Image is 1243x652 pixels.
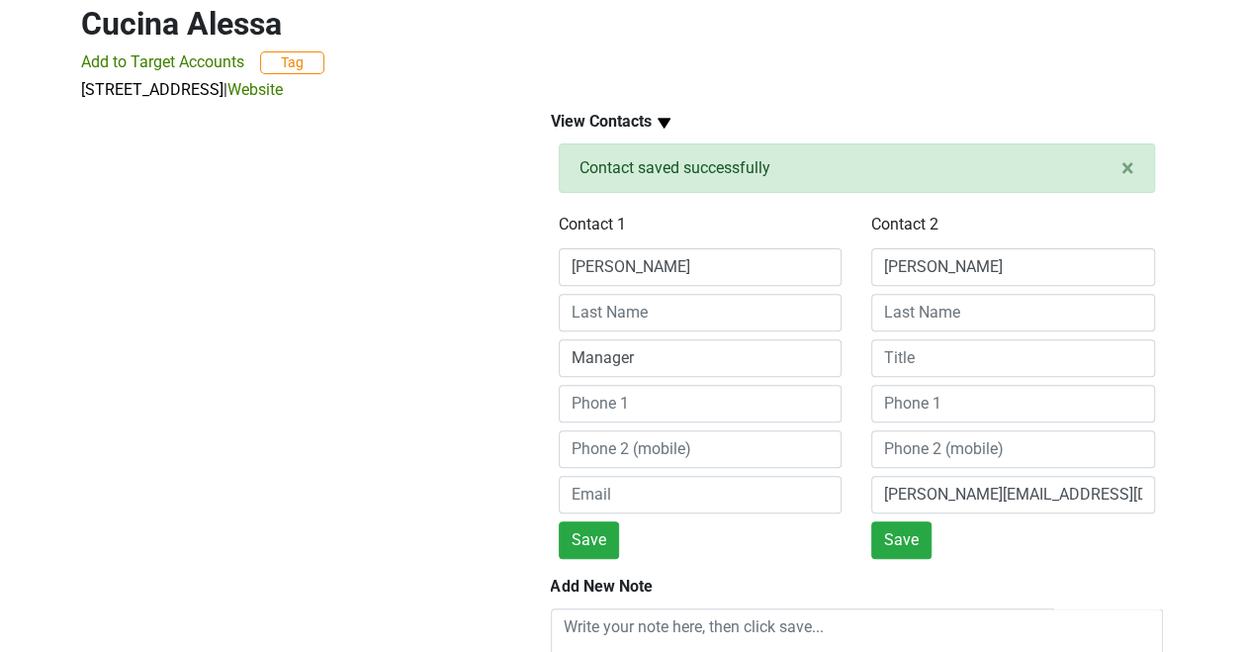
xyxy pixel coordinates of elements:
[871,385,1155,422] input: Phone 1
[559,430,843,468] input: Phone 2 (mobile)
[81,80,223,99] a: [STREET_ADDRESS]
[551,577,653,596] b: Add New Note
[551,112,652,131] b: View Contacts
[81,52,244,71] span: Add to Target Accounts
[559,521,619,559] button: Save
[81,78,1163,102] p: |
[559,213,626,236] label: Contact 1
[871,476,1155,513] input: Email
[81,5,1163,43] h2: Cucina Alessa
[559,476,843,513] input: Email
[871,248,1155,286] input: First Name
[871,294,1155,331] input: Last Name
[871,430,1155,468] input: Phone 2 (mobile)
[1121,154,1134,182] span: ×
[559,385,843,422] input: Phone 1
[871,213,938,236] label: Contact 2
[260,51,324,74] button: Tag
[559,143,1155,193] div: Contact saved successfully
[559,248,843,286] input: First Name
[227,80,283,99] a: Website
[871,339,1155,377] input: Title
[559,339,843,377] input: Title
[559,294,843,331] input: Last Name
[871,521,932,559] button: Save
[652,111,676,136] img: arrow_down.svg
